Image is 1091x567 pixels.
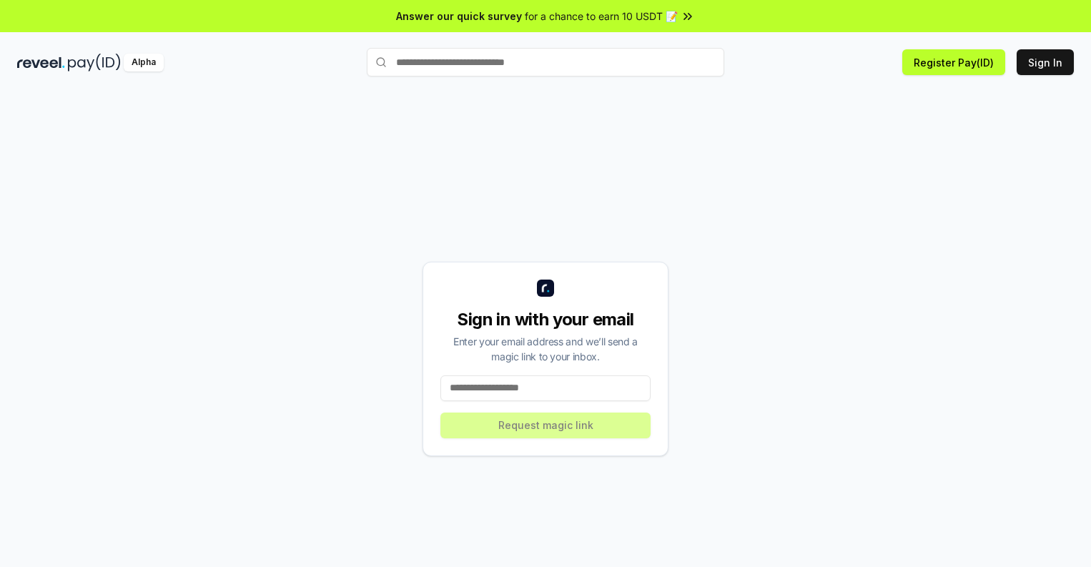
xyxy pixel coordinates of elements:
img: reveel_dark [17,54,65,72]
button: Register Pay(ID) [902,49,1005,75]
div: Enter your email address and we’ll send a magic link to your inbox. [440,334,651,364]
span: Answer our quick survey [396,9,522,24]
span: for a chance to earn 10 USDT 📝 [525,9,678,24]
button: Sign In [1017,49,1074,75]
div: Sign in with your email [440,308,651,331]
div: Alpha [124,54,164,72]
img: pay_id [68,54,121,72]
img: logo_small [537,280,554,297]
